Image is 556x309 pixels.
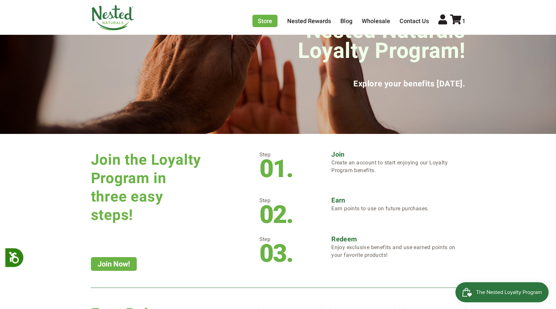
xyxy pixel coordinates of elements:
a: Store [252,15,277,27]
a: Join Now! [91,257,137,271]
a: Wholesale [362,17,390,24]
p: Step [259,197,321,204]
span: 1 [462,17,465,24]
p: Earn points to use on future purchases. [331,197,465,212]
strong: Redeem [331,235,357,243]
h2: Join the Loyalty Program in three easy steps! [91,151,203,224]
a: 1 [450,17,465,24]
h1: Welcome to Nested Naturals Loyalty Program! [278,1,465,61]
strong: Earn [331,196,345,204]
p: Step [259,235,321,243]
p: Step [259,151,321,158]
a: Blog [340,17,352,24]
p: Enjoy exclusive benefits and use earned points on your favorite products! [331,235,465,259]
strong: Join [331,150,345,158]
h3: Explore your benefits [DATE]. [91,71,465,91]
a: Contact Us [400,17,429,24]
h3: 01. [259,158,321,179]
h3: 03. [259,243,321,264]
h3: 02. [259,204,321,225]
p: Create an account to start enjoying our Loyalty Program benefits. [331,151,465,174]
img: Nested Naturals [91,5,134,30]
iframe: Button to open loyalty program pop-up [455,282,549,302]
a: Nested Rewards [287,17,331,24]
